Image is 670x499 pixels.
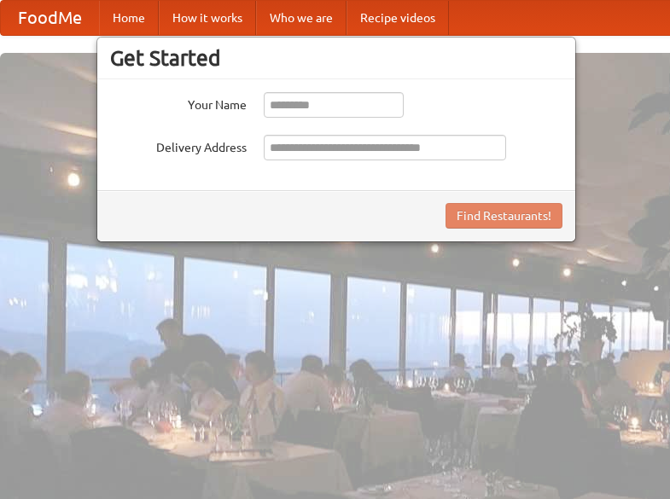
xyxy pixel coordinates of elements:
[446,203,562,229] button: Find Restaurants!
[110,92,247,113] label: Your Name
[1,1,99,35] a: FoodMe
[110,135,247,156] label: Delivery Address
[99,1,159,35] a: Home
[347,1,449,35] a: Recipe videos
[256,1,347,35] a: Who we are
[159,1,256,35] a: How it works
[110,45,562,71] h3: Get Started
